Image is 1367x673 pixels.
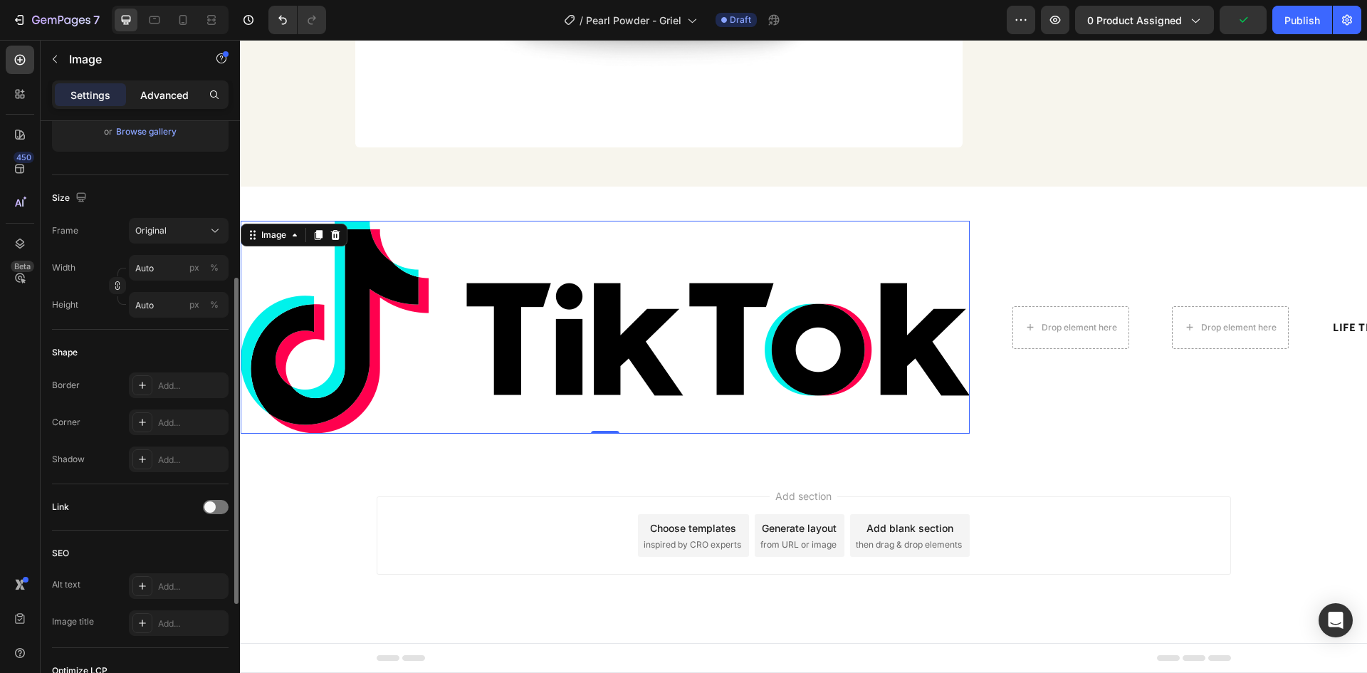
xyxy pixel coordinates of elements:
[70,88,110,103] p: Settings
[158,454,225,466] div: Add...
[189,261,199,274] div: px
[240,40,1367,673] iframe: Design area
[158,580,225,593] div: Add...
[189,298,199,311] div: px
[115,125,177,139] button: Browse gallery
[52,501,69,513] div: Link
[52,578,80,591] div: Alt text
[206,296,223,313] button: px
[6,6,106,34] button: 7
[158,417,225,429] div: Add...
[530,449,597,464] span: Add section
[11,261,34,272] div: Beta
[52,189,90,208] div: Size
[404,499,501,511] span: inspired by CRO experts
[104,123,112,140] span: or
[522,481,597,496] div: Generate layout
[93,11,100,28] p: 7
[158,380,225,392] div: Add...
[1272,6,1332,34] button: Publish
[52,453,85,466] div: Shadow
[186,296,203,313] button: %
[616,499,722,511] span: then drag & drop elements
[52,224,78,237] label: Frame
[129,255,229,281] input: px%
[206,259,223,276] button: px
[627,481,713,496] div: Add blank section
[52,615,94,628] div: Image title
[52,298,78,311] label: Height
[520,499,597,511] span: from URL or image
[1319,603,1353,637] div: Open Intercom Messenger
[116,125,177,138] div: Browse gallery
[52,261,75,274] label: Width
[186,259,203,276] button: %
[1091,277,1209,298] div: LIFE TIME WARRANTY
[52,379,80,392] div: Border
[69,51,190,68] p: Image
[210,261,219,274] div: %
[140,88,189,103] p: Advanced
[129,218,229,244] button: Original
[210,298,219,311] div: %
[135,224,167,237] span: Original
[1087,13,1182,28] span: 0 product assigned
[730,14,751,26] span: Draft
[268,6,326,34] div: Undo/Redo
[802,282,877,293] div: Drop element here
[410,481,496,496] div: Choose templates
[129,292,229,318] input: px%
[52,416,80,429] div: Corner
[580,13,583,28] span: /
[586,13,681,28] span: Pearl Powder - Griel
[158,617,225,630] div: Add...
[961,282,1037,293] div: Drop element here
[1075,6,1214,34] button: 0 product assigned
[52,547,69,560] div: SEO
[52,346,78,359] div: Shape
[1284,13,1320,28] div: Publish
[14,152,34,163] div: 450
